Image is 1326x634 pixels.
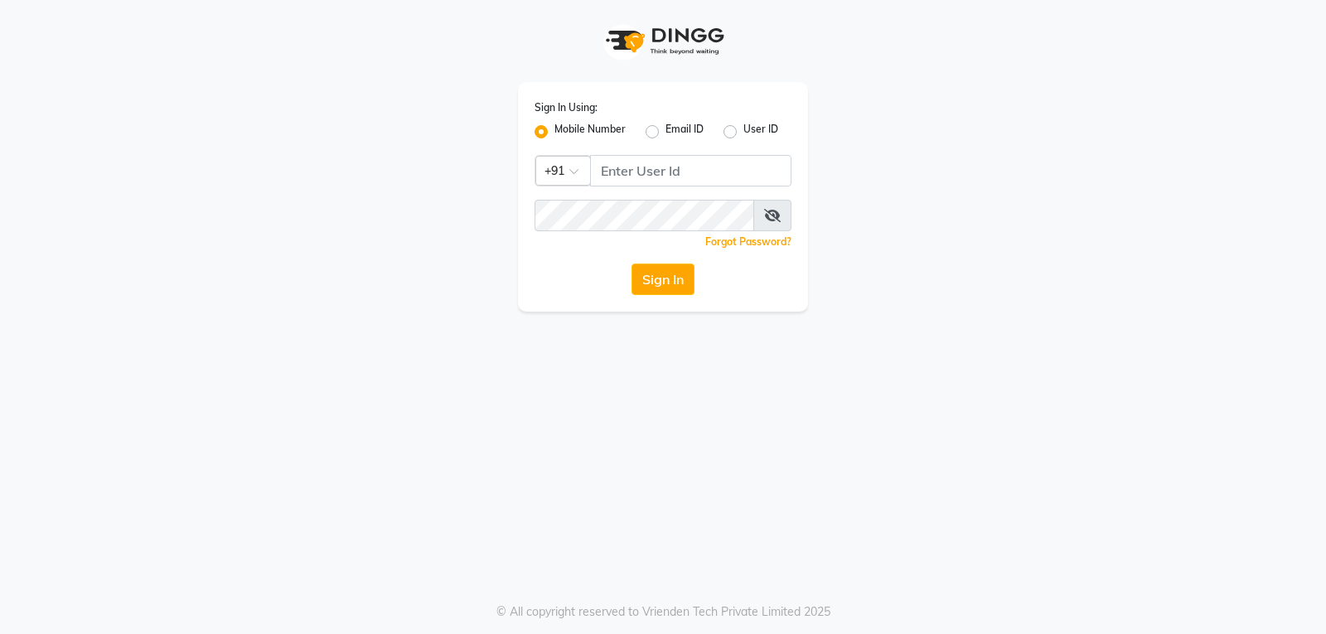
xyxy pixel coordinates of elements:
button: Sign In [632,264,694,295]
label: Email ID [665,122,704,142]
img: logo1.svg [597,17,729,65]
input: Username [590,155,791,186]
input: Username [535,200,754,231]
label: User ID [743,122,778,142]
label: Mobile Number [554,122,626,142]
a: Forgot Password? [705,235,791,248]
label: Sign In Using: [535,100,598,115]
